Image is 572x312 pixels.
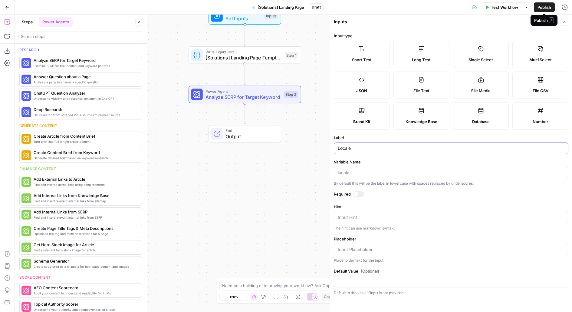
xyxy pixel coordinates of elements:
[533,88,548,94] span: File CSV
[533,119,548,125] span: Number
[334,159,568,165] label: Variable Name
[491,4,518,10] span: Test Workflow
[265,13,278,19] div: Inputs
[537,4,551,10] span: Publish
[189,125,301,143] div: EndOutput
[413,88,429,94] span: File Text
[34,242,137,248] span: Get Hero Stock Image for Article
[258,4,304,10] span: [Solutions] Landing Page
[471,88,490,94] span: File Media
[334,181,568,186] div: By default this will be the label in lowercase with spaces replaced by underscores.
[334,226,568,231] div: The hint can use markdown syntax.
[34,176,137,182] span: Add External Links to Article
[225,133,275,140] span: Output
[34,264,137,269] span: Create structured data snippets for both page content and images
[34,209,137,215] span: Add Internal Links from SERP
[34,285,137,291] span: AEO Content Scorecard
[34,90,137,96] span: ChatGPT Question Analyzer
[482,2,522,12] button: Test Workflow
[324,294,333,300] span: Copy
[34,57,137,63] span: Analyze SERP for Target Keyword
[34,182,137,187] span: Find and insert external links using deep research
[34,193,137,199] span: Add Internal Links from Knowledge Base
[412,57,431,63] span: Long Text
[244,103,246,124] g: Edge from step_2 to end
[39,17,73,27] button: Power Agents
[34,74,137,80] span: Answer Question about a Page
[34,307,137,312] span: Understand your authority and competiveness on a topic
[547,19,556,25] span: Back
[334,290,568,296] p: Default to this value if input is not provided
[34,225,137,231] span: Create Page Title Tags & Meta Descriptions
[244,64,246,85] g: Edge from step_1 to step_2
[338,169,564,176] input: locale
[205,49,282,55] span: Write Liquid Text
[34,231,137,236] span: Optimized title tag and meta descriptions for a page
[338,247,564,253] input: Input Placeholder
[205,54,282,61] span: [Solutions] Landing Page Template
[352,57,372,63] span: Short Text
[540,18,559,26] button: Back
[34,149,137,156] span: Create Content Brief from Keyword
[334,135,568,141] label: Label
[225,15,261,22] span: Set Inputs
[34,112,137,117] span: Get research from scraped PPLX sources to prevent source [MEDICAL_DATA]
[244,24,246,46] g: Edge from start to step_1
[361,268,379,274] span: (Optional)
[34,199,137,203] span: Find and insert relevant internal links from sitemap
[312,5,321,10] span: Draft
[356,88,367,94] span: JSON
[19,47,142,53] div: Research
[34,258,137,264] span: Schema Generator
[334,268,568,274] label: Default Value
[353,119,370,125] span: Brand Kit
[34,96,137,101] span: Understand visibility and response sentiment in ChatGPT
[321,293,335,301] button: Copy
[338,145,564,151] input: Input Label
[19,166,142,172] div: Enhance content
[229,294,238,299] span: 120%
[34,80,137,85] span: Analyze a page to answer a specific question
[34,215,137,220] span: Find and insert relevant internal links from SERP
[225,128,275,133] span: End
[334,236,568,242] label: Placeholder
[248,2,308,12] button: [Solutions] Landing Page
[534,2,555,12] button: Publish
[284,91,298,98] div: Step 2
[189,7,301,25] div: WorkflowSet InputsInputs
[34,139,137,144] span: Turn brief into full-length article content
[334,191,568,197] label: Required
[34,63,137,68] span: Examine SERP for title, content and keyword patterns
[19,275,142,280] div: Score content
[205,88,281,94] span: Power Agent
[34,156,137,160] span: Generate detailed brief based on keyword research
[468,57,493,63] span: Single Select
[472,119,490,125] span: Database
[34,301,137,307] span: Topical Authority Scorer
[34,248,137,253] span: Find a relevant hero stock image for article
[334,258,568,263] div: Placeholder text for the input.
[34,133,137,139] span: Create Article from Content Brief
[529,57,552,63] span: Multi Select
[34,106,137,112] span: Deep Research
[189,46,301,64] div: Write Liquid Text[Solutions] Landing Page TemplateStep 1
[334,19,538,25] div: Inputs
[19,123,142,129] div: Generate content
[34,291,137,296] span: Audit your content to understand readability for LLMs
[189,86,301,103] div: Power AgentAnalyze SERP for Target KeywordStep 2
[18,17,36,27] button: Steps
[334,204,568,210] label: Hint
[21,33,140,39] input: Search steps
[406,119,437,125] span: Knowledge Base
[334,33,568,39] label: Input type
[205,93,281,101] span: Analyze SERP for Target Keyword
[285,52,298,59] div: Step 1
